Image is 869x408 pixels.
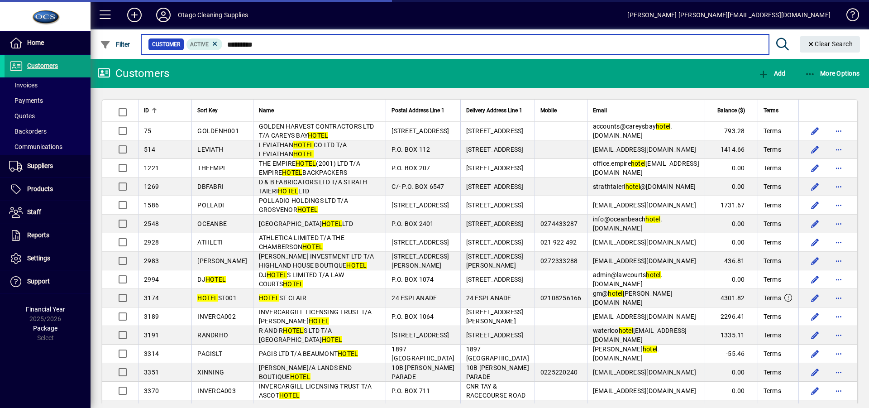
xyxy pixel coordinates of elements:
button: Edit [808,254,822,268]
em: hotel [646,271,660,278]
span: [STREET_ADDRESS] [466,183,524,190]
em: HOTEL [267,271,287,278]
span: 0272333288 [540,257,578,264]
span: [STREET_ADDRESS] [392,202,449,209]
button: More options [831,179,846,194]
button: More options [831,254,846,268]
em: HOTEL [297,206,318,213]
span: 2928 [144,239,159,246]
td: 793.28 [705,122,758,140]
span: DJ [197,276,226,283]
span: PAGISLT [197,350,222,357]
em: HOTEL [259,294,279,302]
span: 2994 [144,276,159,283]
button: Edit [808,124,822,138]
span: Balance ($) [717,106,745,115]
td: 1414.66 [705,140,758,159]
span: Support [27,278,50,285]
span: More Options [805,70,860,77]
span: Financial Year [26,306,65,313]
a: Products [5,178,91,201]
span: Terms [764,163,781,173]
span: LEVIATHAN CO LTD T/A LEVIATHAN [259,141,347,158]
span: ST001 [197,294,237,302]
span: [STREET_ADDRESS][PERSON_NAME] [392,253,449,269]
a: Invoices [5,77,91,93]
mat-chip: Activation Status: Active [186,38,223,50]
a: Suppliers [5,155,91,178]
a: Staff [5,201,91,224]
button: Filter [98,36,133,53]
button: More options [831,384,846,398]
button: Edit [808,309,822,324]
button: Edit [808,161,822,175]
span: Communications [9,143,62,150]
button: More options [831,235,846,250]
span: Reports [27,231,49,239]
span: [STREET_ADDRESS][PERSON_NAME] [466,308,524,325]
span: 3174 [144,294,159,302]
span: INVERCA002 [197,313,236,320]
span: CNR TAY & RACECOURSE ROAD [466,383,526,399]
button: More Options [802,65,862,82]
button: Edit [808,291,822,305]
span: Terms [764,368,781,377]
button: More options [831,328,846,342]
span: Terms [764,238,781,247]
span: [EMAIL_ADDRESS][DOMAIN_NAME] [593,239,697,246]
span: GOLDENH001 [197,127,239,134]
em: HOTEL [279,392,300,399]
span: [STREET_ADDRESS] [466,331,524,339]
span: 3351 [144,369,159,376]
span: Terms [764,126,781,135]
td: -55.46 [705,345,758,363]
span: Invoices [9,82,38,89]
span: 021 922 492 [540,239,577,246]
div: [PERSON_NAME] [PERSON_NAME][EMAIL_ADDRESS][DOMAIN_NAME] [627,8,831,22]
span: Terms [764,145,781,154]
span: POLLADI [197,202,224,209]
span: PAGIS LTD T/A BEAUMONT [259,350,358,357]
span: ATHLETICA LIMITED T/A THE CHAMBERSON [259,234,344,250]
span: [STREET_ADDRESS] [466,276,524,283]
span: [STREET_ADDRESS] [392,127,449,134]
em: HOTEL [302,243,323,250]
span: Postal Address Line 1 [392,106,444,115]
em: HOTEL [283,280,303,288]
a: Settings [5,247,91,270]
span: [EMAIL_ADDRESS][DOMAIN_NAME] [593,202,697,209]
span: P.O. BOX 1074 [392,276,434,283]
span: office.empire [EMAIL_ADDRESS][DOMAIN_NAME] [593,160,699,176]
td: 2296.41 [705,307,758,326]
td: 1731.67 [705,196,758,215]
span: Delivery Address Line 1 [466,106,522,115]
a: Knowledge Base [840,2,858,31]
span: [STREET_ADDRESS] [392,239,449,246]
td: 0.00 [705,159,758,178]
span: Package [33,325,57,332]
em: HOTEL [338,350,358,357]
button: More options [831,198,846,212]
span: 1897 [GEOGRAPHIC_DATA] [466,346,529,362]
span: 3370 [144,387,159,394]
span: P.O. BOX 2401 [392,220,434,227]
span: 1221 [144,164,159,172]
em: HOTEL [290,373,310,380]
span: 24 ESPLANADE [466,294,511,302]
button: Edit [808,179,822,194]
span: Suppliers [27,162,53,169]
span: INVERCA003 [197,387,236,394]
td: 0.00 [705,215,758,233]
span: DBFABRI [197,183,224,190]
button: Edit [808,272,822,287]
span: 10B [PERSON_NAME] PARADE [466,364,529,380]
button: Edit [808,384,822,398]
span: INVERCARGILL LICENSING TRUST T/A ASCOT [259,383,372,399]
span: THEEMPI [197,164,225,172]
td: 436.81 [705,252,758,270]
span: 2983 [144,257,159,264]
span: DJ S LIMITED T/A LAW COURTS [259,271,344,288]
button: Edit [808,216,822,231]
a: Quotes [5,108,91,124]
span: info@oceanbeach .[DOMAIN_NAME] [593,216,662,232]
